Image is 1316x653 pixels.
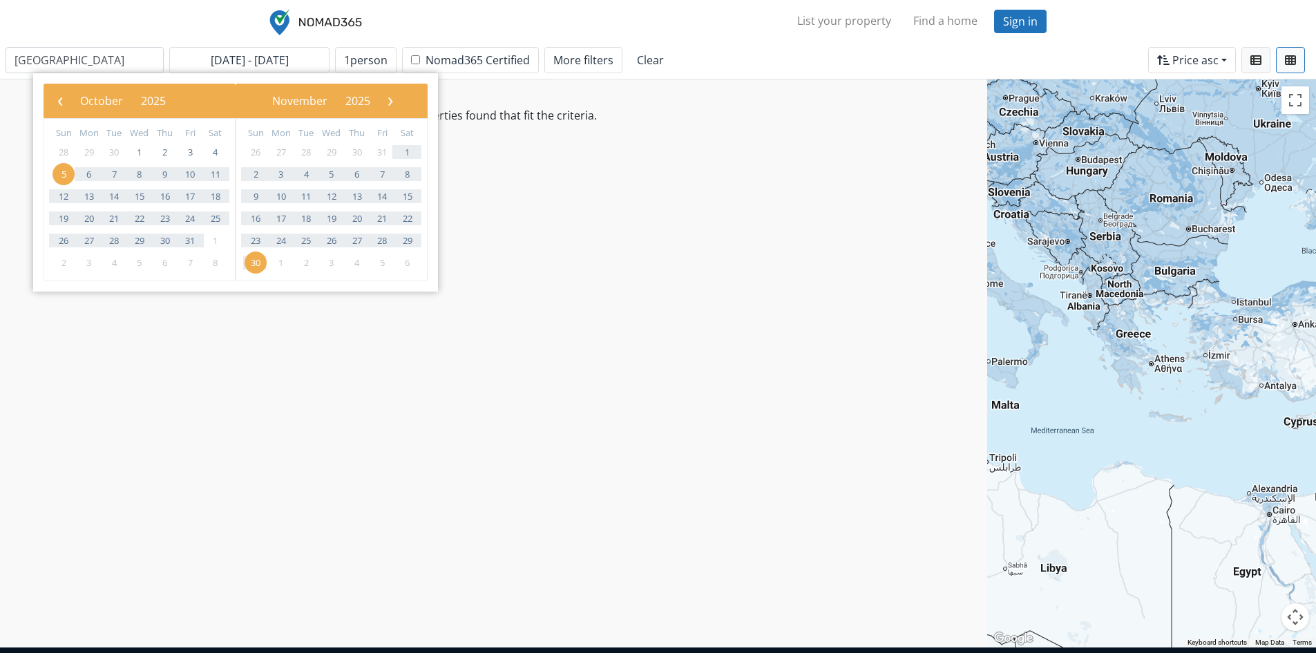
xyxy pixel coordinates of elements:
[179,185,201,207] span: 17
[154,185,176,207] span: 16
[103,207,125,229] span: 21
[371,141,393,163] span: 31
[1281,603,1309,631] button: Map camera controls
[128,207,151,229] span: 22
[270,185,292,207] span: 10
[786,7,902,35] a: List your property
[141,93,166,108] span: 2025
[553,53,613,68] span: More filters
[102,126,127,141] th: weekday
[50,91,196,106] bs-datepicker-navigation-view: ​ ​ ​
[53,229,75,252] span: 26
[128,252,151,274] span: 5
[152,126,178,141] th: weekday
[71,91,132,111] button: October
[295,207,317,229] span: 18
[394,126,420,141] th: weekday
[1148,47,1236,73] button: Price asc
[53,141,75,163] span: 28
[270,141,292,163] span: 27
[371,207,393,229] span: 21
[270,207,292,229] span: 17
[204,207,227,229] span: 25
[103,252,125,274] span: 4
[50,90,70,111] span: ‹
[103,229,125,252] span: 28
[78,163,100,185] span: 6
[994,10,1047,33] a: Sign in
[154,141,176,163] span: 2
[263,91,336,111] button: November
[321,252,343,274] span: 3
[319,126,345,141] th: weekday
[370,126,395,141] th: weekday
[902,7,989,35] a: Find a home
[154,229,176,252] span: 30
[179,141,201,163] span: 3
[321,141,343,163] span: 29
[269,9,362,35] img: Tourmie Stay logo blue
[128,163,151,185] span: 8
[397,163,419,185] span: 8
[371,229,393,252] span: 28
[179,207,201,229] span: 24
[345,93,370,108] span: 2025
[80,93,123,108] span: October
[178,126,203,141] th: weekday
[272,93,327,108] span: November
[78,229,100,252] span: 27
[243,126,269,141] th: weekday
[346,163,368,185] span: 6
[51,126,77,141] th: weekday
[270,229,292,252] span: 24
[321,185,343,207] span: 12
[204,141,227,163] span: 4
[371,252,393,274] span: 5
[179,252,201,274] span: 7
[397,207,419,229] span: 22
[53,252,75,274] span: 2
[1172,53,1219,68] span: Price asc
[346,229,368,252] span: 27
[1281,86,1309,114] button: Toggle fullscreen view
[78,185,100,207] span: 13
[346,207,368,229] span: 20
[321,229,343,252] span: 26
[321,207,343,229] span: 19
[33,73,438,292] bs-daterangepicker-container: calendar
[1255,638,1284,647] button: Map Data
[50,91,71,111] button: ‹
[397,141,419,163] span: 1
[103,185,125,207] span: 14
[204,252,227,274] span: 8
[53,207,75,229] span: 19
[154,252,176,274] span: 6
[335,47,397,73] button: 1person
[270,163,292,185] span: 3
[202,126,228,141] th: weekday
[1188,638,1247,647] button: Keyboard shortcuts
[295,141,317,163] span: 28
[179,229,201,252] span: 31
[128,229,151,252] span: 29
[371,163,393,185] span: 7
[128,141,151,163] span: 1
[991,630,1036,647] a: Open this area in Google Maps (opens a new window)
[397,252,419,274] span: 6
[1293,638,1312,646] a: Terms (opens in new tab)
[245,141,267,163] span: 26
[346,252,368,274] span: 4
[78,252,100,274] span: 3
[204,163,227,185] span: 11
[53,163,75,185] span: 5
[397,229,419,252] span: 29
[295,252,317,274] span: 2
[169,47,330,73] input: Move-in & move-out date
[628,47,673,73] a: Clear
[6,47,164,73] input: Location
[402,47,539,73] button: Nomad365 Certified
[991,630,1036,647] img: Google
[321,163,343,185] span: 5
[77,126,102,141] th: weekday
[245,229,267,252] span: 23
